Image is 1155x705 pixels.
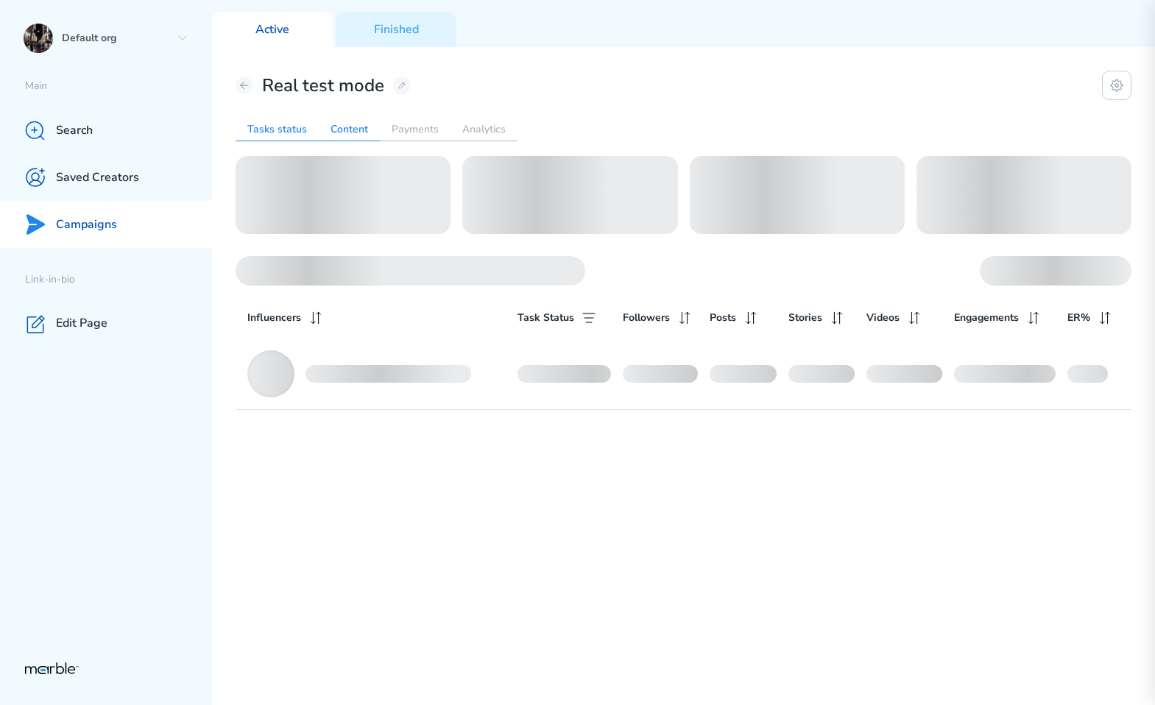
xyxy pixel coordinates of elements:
p: Active [255,22,289,38]
p: ER% [1067,309,1090,327]
p: Task Status [518,309,574,327]
h2: Analytics [451,118,518,141]
p: Search [56,123,93,138]
p: Edit Page [56,316,107,331]
p: Link-in-bio [25,273,212,287]
p: Followers [623,309,670,327]
p: Posts [710,309,736,327]
h2: Payments [380,118,451,141]
p: Engagements [954,309,1019,327]
p: Saved Creators [56,170,139,185]
p: Finished [374,22,419,38]
p: Influencers [247,309,301,327]
p: Default org [62,32,171,46]
h1: Real test mode [262,74,384,97]
h2: Tasks status [236,118,319,141]
p: Main [25,79,212,93]
h2: Content [319,118,380,141]
p: Campaigns [56,217,117,233]
p: Videos [866,309,900,327]
p: Stories [788,309,822,327]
